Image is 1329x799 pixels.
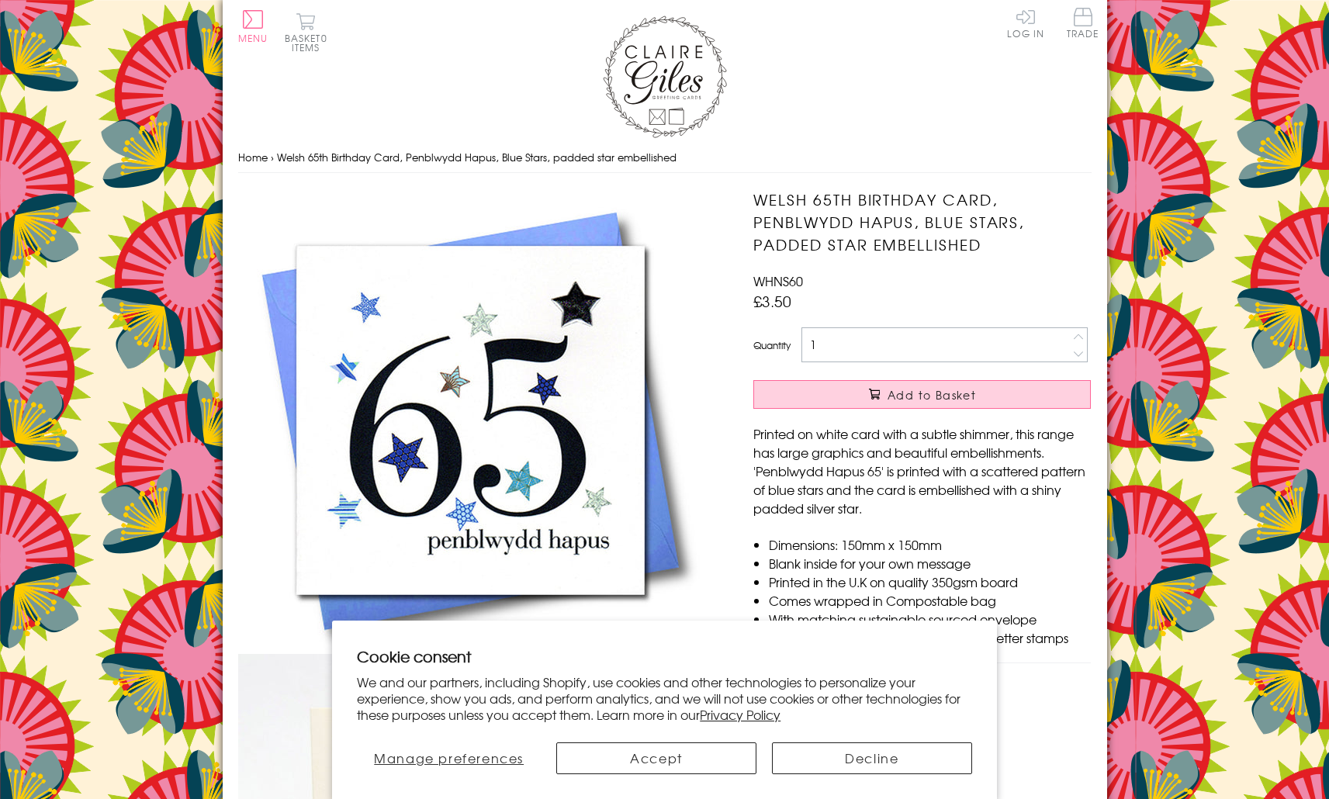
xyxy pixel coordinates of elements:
button: Decline [772,742,972,774]
label: Quantity [753,338,791,352]
span: WHNS60 [753,272,803,290]
button: Add to Basket [753,380,1091,409]
img: Welsh 65th Birthday Card, Penblwydd Hapus, Blue Stars, padded star embellished [238,189,704,654]
p: Printed on white card with a subtle shimmer, this range has large graphics and beautiful embellis... [753,424,1091,517]
span: Menu [238,31,268,45]
button: Basket0 items [285,12,327,52]
span: £3.50 [753,290,791,312]
button: Menu [238,10,268,43]
li: Comes wrapped in Compostable bag [769,591,1091,610]
nav: breadcrumbs [238,142,1092,174]
span: 0 items [292,31,327,54]
a: Trade [1067,8,1099,41]
button: Accept [556,742,756,774]
a: Privacy Policy [700,705,780,724]
span: Manage preferences [374,749,524,767]
span: Trade [1067,8,1099,38]
li: Blank inside for your own message [769,554,1091,572]
img: Claire Giles Greetings Cards [603,16,727,138]
li: Dimensions: 150mm x 150mm [769,535,1091,554]
p: We and our partners, including Shopify, use cookies and other technologies to personalize your ex... [357,674,972,722]
button: Manage preferences [357,742,541,774]
li: With matching sustainable sourced envelope [769,610,1091,628]
span: Add to Basket [888,387,976,403]
a: Home [238,150,268,164]
h2: Cookie consent [357,645,972,667]
h1: Welsh 65th Birthday Card, Penblwydd Hapus, Blue Stars, padded star embellished [753,189,1091,255]
span: › [271,150,274,164]
span: Welsh 65th Birthday Card, Penblwydd Hapus, Blue Stars, padded star embellished [277,150,677,164]
li: Printed in the U.K on quality 350gsm board [769,572,1091,591]
a: Log In [1007,8,1044,38]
